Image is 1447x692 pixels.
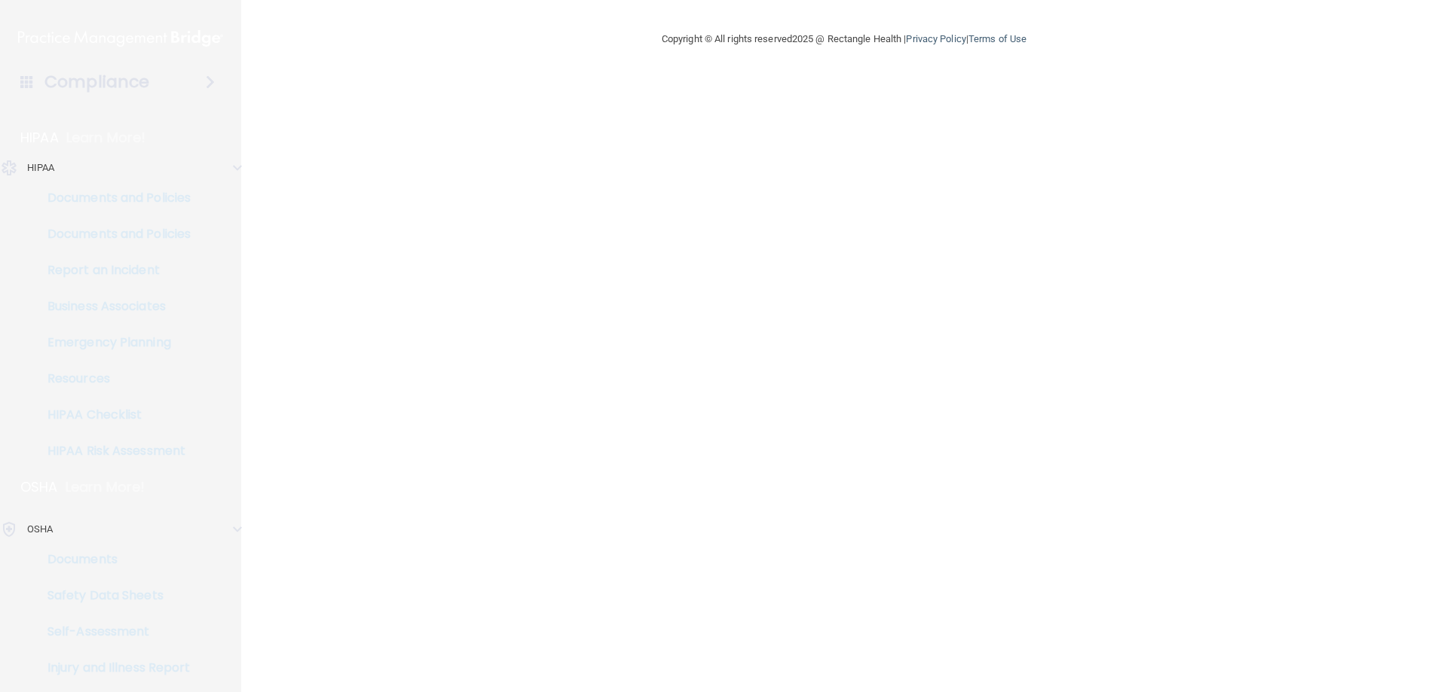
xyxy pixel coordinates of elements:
p: Documents and Policies [10,227,216,242]
p: Documents [10,552,216,567]
div: Copyright © All rights reserved 2025 @ Rectangle Health | | [569,15,1119,63]
p: Self-Assessment [10,624,216,639]
p: Learn More! [66,129,146,147]
p: Documents and Policies [10,191,216,206]
p: Emergency Planning [10,335,216,350]
p: OSHA [20,478,58,496]
a: Terms of Use [968,33,1026,44]
p: Business Associates [10,299,216,314]
p: HIPAA [20,129,59,147]
p: Safety Data Sheets [10,588,216,603]
p: HIPAA Risk Assessment [10,444,216,459]
p: HIPAA Checklist [10,407,216,422]
h4: Compliance [44,72,149,93]
p: OSHA [27,520,53,538]
p: Learn More! [66,478,145,496]
img: PMB logo [18,23,223,53]
a: Privacy Policy [906,33,965,44]
p: Resources [10,371,216,386]
p: HIPAA [27,159,55,177]
p: Report an Incident [10,263,216,278]
p: Injury and Illness Report [10,660,216,675]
